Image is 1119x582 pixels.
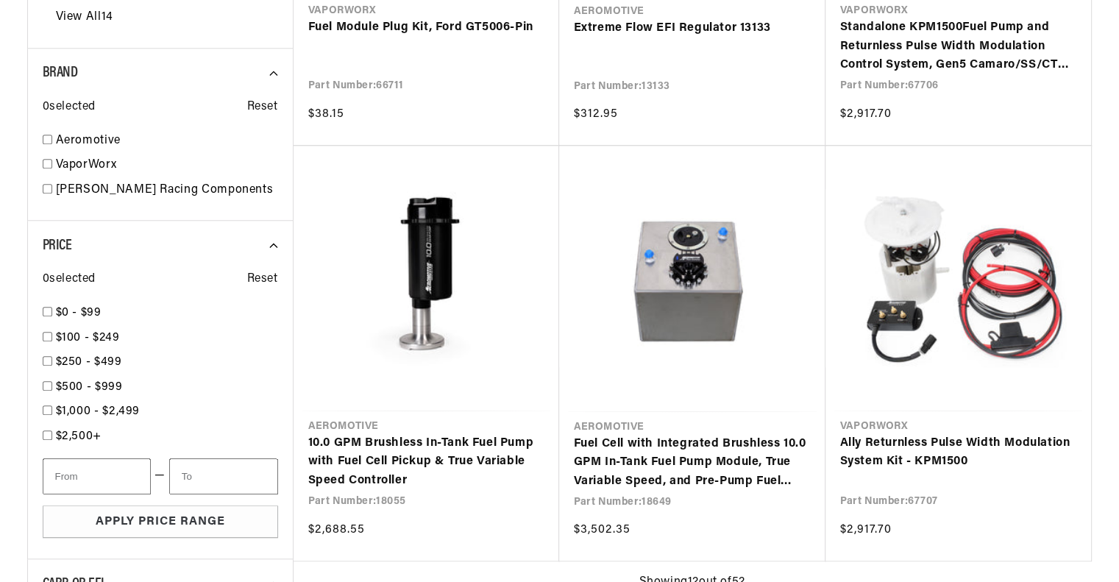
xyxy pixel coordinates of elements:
[43,270,96,289] span: 0 selected
[840,434,1076,472] a: Ally Returnless Pulse Width Modulation System Kit - KPM1500
[56,8,113,27] a: View All 14
[56,356,122,368] span: $250 - $499
[56,156,278,175] a: VaporWorx
[574,435,811,491] a: Fuel Cell with Integrated Brushless 10.0 GPM In-Tank Fuel Pump Module, True Variable Speed, and P...
[56,307,102,319] span: $0 - $99
[43,238,72,253] span: Price
[308,434,544,491] a: 10.0 GPM Brushless In-Tank Fuel Pump with Fuel Cell Pickup & True Variable Speed Controller
[56,381,123,393] span: $500 - $999
[43,65,78,80] span: Brand
[56,181,278,200] a: [PERSON_NAME] Racing Components
[56,332,120,344] span: $100 - $249
[247,98,278,117] span: Reset
[154,466,166,486] span: —
[56,405,141,417] span: $1,000 - $2,499
[43,98,96,117] span: 0 selected
[43,505,278,539] button: Apply Price Range
[574,19,811,38] a: Extreme Flow EFI Regulator 13133
[308,18,544,38] a: Fuel Module Plug Kit, Ford GT5006-Pin
[56,430,102,442] span: $2,500+
[56,132,278,151] a: Aeromotive
[247,270,278,289] span: Reset
[840,18,1076,75] a: Standalone KPM1500Fuel Pump and Returnless Pulse Width Modulation Control System, Gen5 Camaro/SS/...
[43,458,152,494] input: From
[169,458,278,494] input: To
